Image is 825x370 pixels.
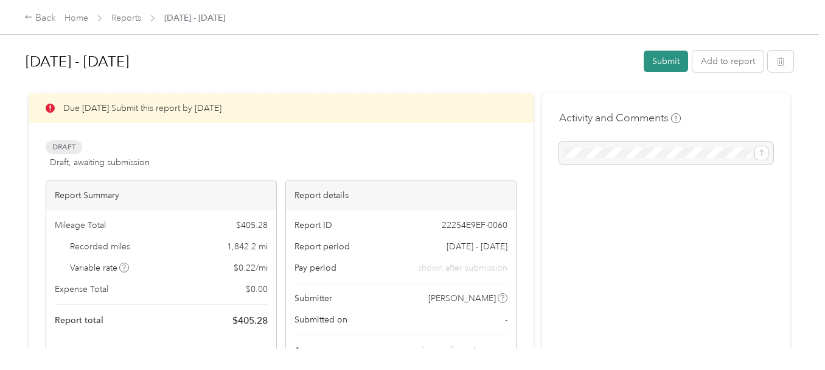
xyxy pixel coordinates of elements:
[418,261,507,274] span: shown after submission
[70,261,130,274] span: Variable rate
[418,345,507,355] span: shown after submission
[294,313,347,326] span: Submitted on
[246,283,268,296] span: $ 0.00
[757,302,825,370] iframe: Everlance-gr Chat Button Frame
[692,51,764,72] button: Add to report
[164,12,225,24] span: [DATE] - [DATE]
[46,180,276,210] div: Report Summary
[70,240,130,253] span: Recorded miles
[286,180,516,210] div: Report details
[111,13,141,23] a: Reports
[294,240,350,253] span: Report period
[46,140,82,154] span: Draft
[55,219,106,232] span: Mileage Total
[294,261,336,274] span: Pay period
[64,13,88,23] a: Home
[29,93,534,123] div: Due [DATE]. Submit this report by [DATE]
[294,292,332,305] span: Submitter
[294,219,332,232] span: Report ID
[26,47,635,76] h1: Aug 1 - 31, 2025
[428,292,496,305] span: [PERSON_NAME]
[442,219,507,232] span: 22254E9EF-0060
[559,110,681,126] h4: Activity and Comments
[234,261,268,274] span: $ 0.22 / mi
[294,344,336,357] span: Approvers
[24,11,56,26] div: Back
[50,156,150,169] span: Draft, awaiting submission
[227,240,268,253] span: 1,842.2 mi
[55,314,103,327] span: Report total
[505,313,507,326] span: -
[232,313,268,328] span: $ 405.28
[55,283,108,296] span: Expense Total
[644,51,688,72] button: Submit
[236,219,268,232] span: $ 405.28
[447,240,507,253] span: [DATE] - [DATE]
